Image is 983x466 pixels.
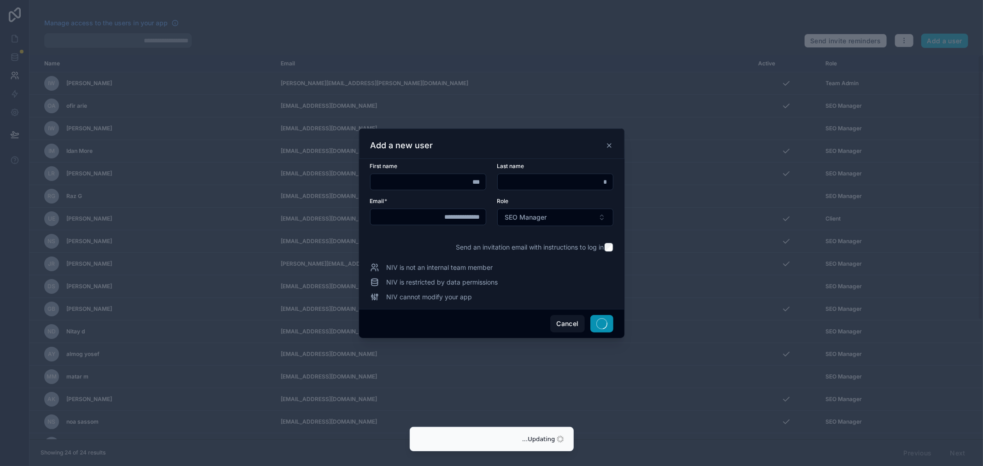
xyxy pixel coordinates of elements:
span: NIV cannot modify your app [387,292,472,302]
span: NIV is not an internal team member [387,263,493,272]
h3: Add a new user [371,140,433,151]
span: Send an invitation email with instructions to log in [456,243,604,252]
span: NIV is restricted by data permissions [387,278,498,287]
span: Last name [497,163,524,169]
button: Cancel [550,315,584,332]
div: Updating... [522,435,555,444]
span: First name [370,163,398,169]
span: Email [370,198,384,204]
span: SEO Manager [505,213,547,222]
button: Select Button [497,209,613,226]
input: Send an invitation email with instructions to log in [604,243,613,252]
span: Role [497,198,509,204]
